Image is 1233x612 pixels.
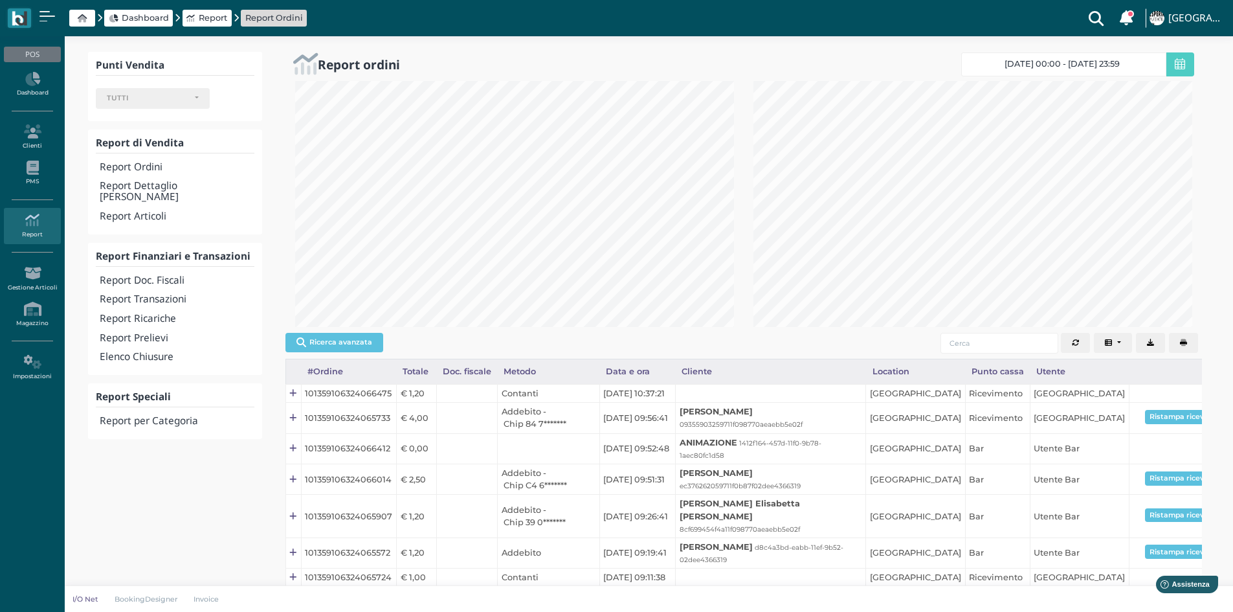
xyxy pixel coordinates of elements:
[96,136,184,150] b: Report di Vendita
[100,352,254,363] h4: Elenco Chiusure
[1094,333,1133,354] button: Columns
[397,495,437,538] td: € 1,20
[599,464,675,494] td: [DATE] 09:51:31
[965,569,1030,587] td: Ricevimento
[72,594,98,604] p: I/O Net
[100,275,254,286] h4: Report Doc. Fiscali
[497,538,599,568] td: Addebito
[680,499,800,521] b: [PERSON_NAME] Elisabetta [PERSON_NAME]
[301,359,396,384] div: #Ordine
[1030,495,1129,538] td: Utente Bar
[318,58,400,71] h2: Report ordini
[866,464,965,494] td: [GEOGRAPHIC_DATA]
[1145,410,1221,424] button: Ristampa ricevuta
[1136,333,1165,354] button: Export
[1030,569,1129,587] td: [GEOGRAPHIC_DATA]
[96,249,250,263] b: Report Finanziari e Transazioni
[680,525,800,534] small: 8cf699454f4a11f098770aeaebb5e02f
[301,538,396,568] td: 101359106324065572
[397,385,437,403] td: € 1,20
[1148,3,1225,34] a: ... [GEOGRAPHIC_DATA]
[100,313,254,324] h4: Report Ricariche
[301,433,396,464] td: 101359106324066412
[4,208,60,244] a: Report
[965,385,1030,403] td: Ricevimento
[497,569,599,587] td: Contanti
[4,297,60,332] a: Magazzino
[4,67,60,102] a: Dashboard
[940,333,1058,354] input: Cerca
[122,12,169,24] span: Dashboard
[100,211,254,222] h4: Report Articoli
[100,294,254,305] h4: Report Transazioni
[599,433,675,464] td: [DATE] 09:52:48
[1030,464,1129,494] td: Utente Bar
[680,420,803,429] small: 09355903259711f098770aeaebb5e02f
[397,464,437,494] td: € 2,50
[680,439,821,460] small: 1412f164-457d-11f0-9b78-1aec80fc1d58
[1030,433,1129,464] td: Utente Bar
[107,94,188,103] div: TUTTI
[100,162,254,173] h4: Report Ordini
[100,181,254,203] h4: Report Dettaglio [PERSON_NAME]
[599,359,675,384] div: Data e ora
[1141,572,1222,601] iframe: Help widget launcher
[965,464,1030,494] td: Bar
[38,10,85,20] span: Assistenza
[1150,11,1164,25] img: ...
[965,359,1030,384] div: Punto cassa
[4,261,60,297] a: Gestione Articoli
[301,464,396,494] td: 101359106324066014
[397,359,437,384] div: Totale
[199,12,227,24] span: Report
[866,538,965,568] td: [GEOGRAPHIC_DATA]
[599,495,675,538] td: [DATE] 09:26:41
[497,359,599,384] div: Metodo
[866,403,965,433] td: [GEOGRAPHIC_DATA]
[245,12,303,24] a: Report Ordini
[965,538,1030,568] td: Bar
[96,88,210,109] button: TUTTI
[4,155,60,191] a: PMS
[436,359,497,384] div: Doc. fiscale
[301,403,396,433] td: 101359106324065733
[301,385,396,403] td: 101359106324066475
[599,538,675,568] td: [DATE] 09:19:41
[599,403,675,433] td: [DATE] 09:56:41
[397,433,437,464] td: € 0,00
[1145,508,1221,523] button: Ristampa ricevuta
[675,359,866,384] div: Cliente
[100,333,254,344] h4: Report Prelievi
[866,569,965,587] td: [GEOGRAPHIC_DATA]
[599,569,675,587] td: [DATE] 09:11:38
[1145,471,1221,486] button: Ristampa ricevuta
[680,407,753,416] b: [PERSON_NAME]
[866,385,965,403] td: [GEOGRAPHIC_DATA]
[1030,385,1129,403] td: [GEOGRAPHIC_DATA]
[397,538,437,568] td: € 1,20
[680,482,801,490] small: ec376262059711f0b87f02dee4366319
[96,390,171,403] b: Report Speciali
[1005,59,1120,69] span: [DATE] 00:00 - [DATE] 23:59
[1030,359,1129,384] div: Utente
[680,543,843,564] small: d8c4a3bd-eabb-11ef-9b52-02dee4366319
[186,594,228,604] a: Invoice
[109,12,169,24] a: Dashboard
[1168,13,1225,24] h4: [GEOGRAPHIC_DATA]
[301,569,396,587] td: 101359106324065724
[965,495,1030,538] td: Bar
[4,119,60,155] a: Clienti
[680,542,753,552] b: [PERSON_NAME]
[1061,333,1090,354] button: Aggiorna
[497,385,599,403] td: Contanti
[965,403,1030,433] td: Ricevimento
[1030,403,1129,433] td: [GEOGRAPHIC_DATA]
[1030,538,1129,568] td: Utente Bar
[4,350,60,385] a: Impostazioni
[96,58,164,72] b: Punti Vendita
[397,403,437,433] td: € 4,00
[866,433,965,464] td: [GEOGRAPHIC_DATA]
[100,416,254,427] h4: Report per Categoria
[680,468,753,478] b: [PERSON_NAME]
[599,385,675,403] td: [DATE] 10:37:21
